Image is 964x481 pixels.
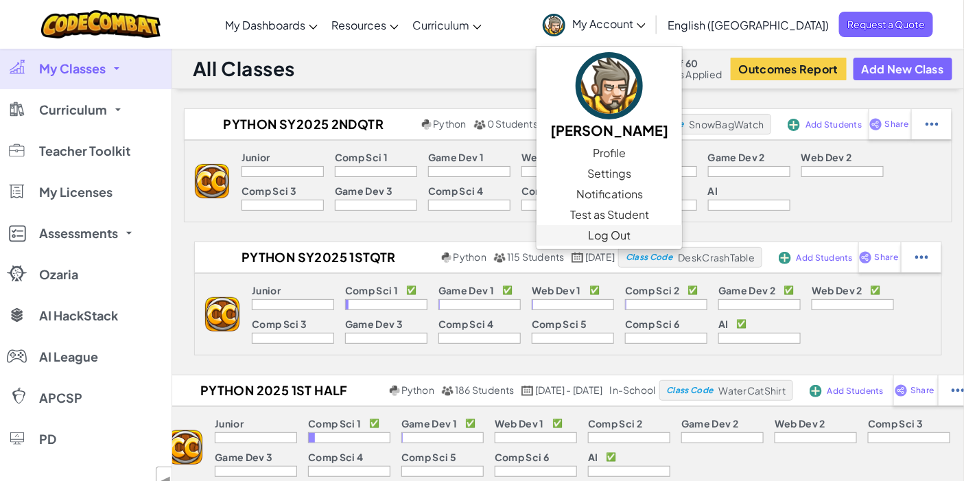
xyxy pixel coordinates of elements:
[502,285,513,296] p: ✅
[401,384,434,396] span: Python
[225,18,305,32] span: My Dashboards
[644,69,722,80] span: Licenses Applied
[401,418,457,429] p: Game Dev 1
[926,118,939,130] img: IconStudentEllipsis.svg
[687,285,698,296] p: ✅
[661,6,836,43] a: English ([GEOGRAPHIC_DATA])
[39,186,113,198] span: My Licenses
[473,119,486,130] img: MultipleUsers.png
[708,185,718,196] p: AI
[910,386,934,395] span: Share
[308,451,363,462] p: Comp Sci 4
[158,380,386,401] h2: Python 2025 1st half WaterCatShirt
[537,184,682,204] a: Notifications
[335,152,388,163] p: Comp Sci 1
[335,185,392,196] p: Game Dev 3
[537,143,682,163] a: Profile
[576,186,643,202] span: Notifications
[41,10,161,38] img: CodeCombat logo
[537,225,682,246] a: Log Out
[441,386,454,396] img: MultipleUsers.png
[428,152,484,163] p: Game Dev 1
[827,387,884,395] span: Add Students
[39,227,118,239] span: Assessments
[487,117,538,130] span: 0 Students
[895,384,908,397] img: IconShare_Purple.svg
[532,318,587,329] p: Comp Sci 5
[39,62,106,75] span: My Classes
[39,351,98,363] span: AI League
[406,285,416,296] p: ✅
[610,384,656,397] div: in-school
[871,285,881,296] p: ✅
[572,16,646,31] span: My Account
[507,250,565,263] span: 115 Students
[422,119,432,130] img: python.png
[405,6,489,43] a: Curriculum
[39,145,130,157] span: Teacher Toolkit
[442,253,452,263] img: python.png
[588,418,642,429] p: Comp Sci 2
[797,254,853,262] span: Add Students
[585,250,615,263] span: [DATE]
[869,118,882,130] img: IconShare_Purple.svg
[537,50,682,143] a: [PERSON_NAME]
[438,318,493,329] p: Comp Sci 4
[331,18,386,32] span: Resources
[576,52,643,119] img: avatar
[885,120,908,128] span: Share
[718,285,775,296] p: Game Dev 2
[308,418,361,429] p: Comp Sci 1
[521,152,571,163] p: Web Dev 1
[550,119,668,141] h5: [PERSON_NAME]
[195,247,618,268] a: Python SY2025 1stqtr DeskCrashTable Python 115 Students [DATE]
[644,58,722,69] span: 13 out of 60
[242,152,270,163] p: Junior
[625,318,679,329] p: Comp Sci 6
[193,56,295,82] h1: All Classes
[215,451,272,462] p: Game Dev 3
[493,253,506,263] img: MultipleUsers.png
[806,121,862,129] span: Add Students
[242,185,296,196] p: Comp Sci 3
[859,251,872,263] img: IconShare_Purple.svg
[731,58,847,80] button: Outcomes Report
[666,386,713,395] span: Class Code
[668,18,829,32] span: English ([GEOGRAPHIC_DATA])
[839,12,933,37] a: Request a Quote
[521,386,534,396] img: calendar.svg
[801,152,852,163] p: Web Dev 2
[428,185,483,196] p: Comp Sci 4
[588,451,598,462] p: AI
[719,384,786,397] span: WaterCatShirt
[438,285,494,296] p: Game Dev 1
[779,252,791,264] img: IconAddStudents.svg
[535,384,602,396] span: [DATE] - [DATE]
[495,418,544,429] p: Web Dev 1
[537,204,682,225] a: Test as Student
[185,114,419,134] h2: Python SY2025 2ndqtr SnowBagWatch
[788,119,800,131] img: IconAddStudents.svg
[915,251,928,263] img: IconStudentEllipsis.svg
[679,251,755,263] span: DeskCrashTable
[854,58,952,80] button: Add New Class
[495,451,549,462] p: Comp Sci 6
[868,418,923,429] p: Comp Sci 3
[185,114,629,134] a: Python SY2025 2ndqtr SnowBagWatch Python 0 Students [DATE] online
[552,418,563,429] p: ✅
[433,117,466,130] span: Python
[812,285,862,296] p: Web Dev 2
[325,6,405,43] a: Resources
[390,386,400,396] img: python.png
[412,18,469,32] span: Curriculum
[689,118,764,130] span: SnowBagWatch
[369,418,379,429] p: ✅
[205,297,239,331] img: logo
[454,250,486,263] span: Python
[775,418,825,429] p: Web Dev 2
[345,318,403,329] p: Game Dev 3
[626,253,672,261] span: Class Code
[521,185,576,196] p: Comp Sci 5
